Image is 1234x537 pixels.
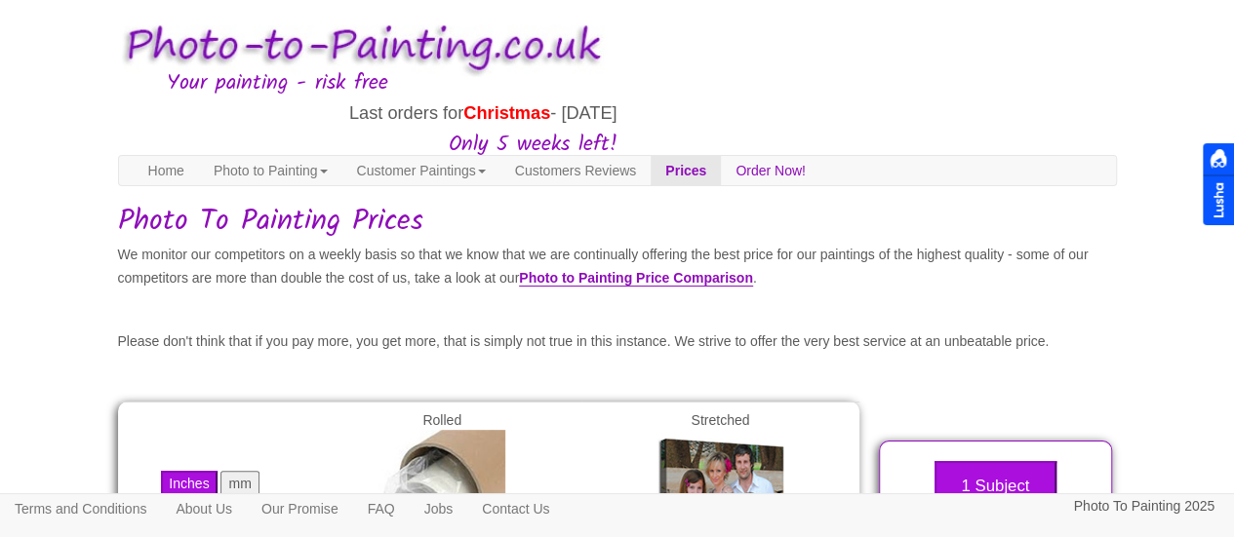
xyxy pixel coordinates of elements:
[519,270,753,287] a: Photo to Painting Price Comparison
[1073,494,1214,518] p: Photo To Painting 2025
[199,156,342,185] a: Photo to Painting
[467,494,564,523] a: Contact Us
[721,156,820,185] a: Order Now!
[220,471,259,496] button: mm
[463,103,550,123] span: Christmas
[118,206,1117,238] h1: Photo To Painting Prices
[500,156,651,185] a: Customers Reviews
[118,329,1117,354] p: Please don't think that if you pay more, you get more, that is simply not true in this instance. ...
[108,10,608,85] img: Photo to Painting
[651,156,721,185] a: Prices
[935,461,1056,512] button: 1 Subject
[342,156,500,185] a: Customer Paintings
[349,103,617,123] span: Last orders for - [DATE]
[161,494,247,523] a: About Us
[118,243,1117,290] p: We monitor our competitors on a weekly basis so that we know that we are continually offering the...
[167,72,1117,96] h3: Your painting - risk free
[410,494,468,523] a: Jobs
[353,494,410,523] a: FAQ
[134,156,199,185] a: Home
[247,494,353,523] a: Our Promise
[118,134,617,157] h3: Only 5 weeks left!
[161,471,217,496] button: Inches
